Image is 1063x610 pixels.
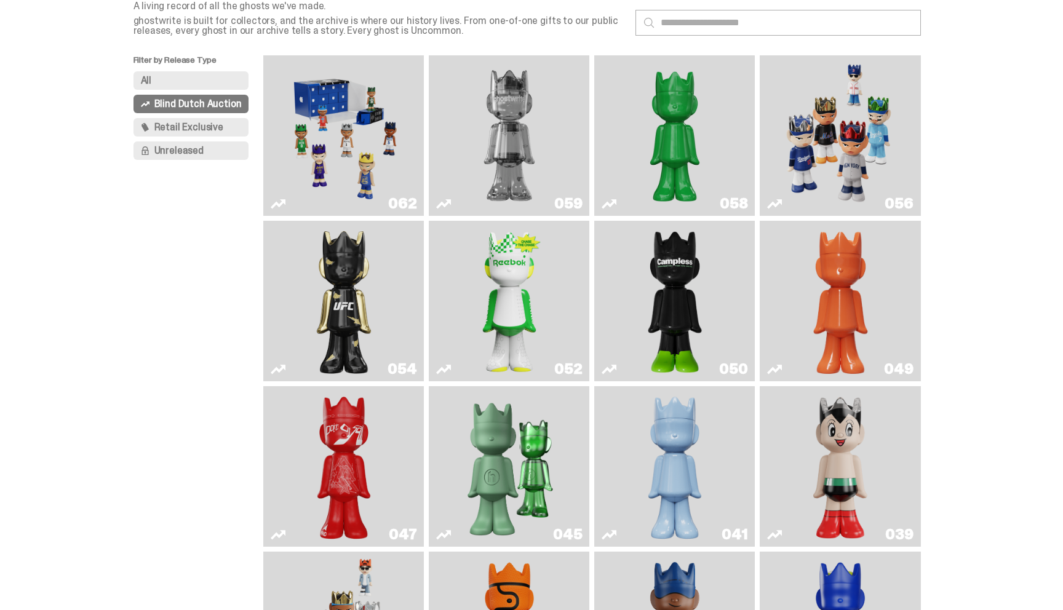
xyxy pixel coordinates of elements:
[271,391,416,542] a: Skip
[808,226,873,376] img: Schrödinger's ghost: Orange Vibe
[436,60,582,211] a: Two
[477,226,542,376] img: Court Victory
[133,1,626,11] p: A living record of all the ghosts we've made.
[767,226,913,376] a: Schrödinger's ghost: Orange Vibe
[642,391,707,542] img: Schrödinger's ghost: Winter Blue
[615,60,735,211] img: Schrödinger's ghost: Sunday Green
[133,55,264,71] p: Filter by Release Type
[720,196,747,211] div: 058
[154,146,204,156] span: Unreleased
[722,527,747,542] div: 041
[271,226,416,376] a: Ruby
[554,362,582,376] div: 052
[808,391,873,542] img: Astro Boy
[141,76,152,85] span: All
[133,141,249,160] button: Unreleased
[885,527,913,542] div: 039
[436,391,582,542] a: Present
[271,60,416,211] a: Game Face (2025)
[554,196,582,211] div: 059
[388,196,416,211] div: 062
[154,99,242,109] span: Blind Dutch Auction
[311,226,376,376] img: Ruby
[602,60,747,211] a: Schrödinger's ghost: Sunday Green
[884,362,913,376] div: 049
[388,362,416,376] div: 054
[133,71,249,90] button: All
[458,391,562,542] img: Present
[780,60,901,211] img: Game Face (2025)
[553,527,582,542] div: 045
[311,391,376,542] img: Skip
[449,60,570,211] img: Two
[885,196,913,211] div: 056
[133,95,249,113] button: Blind Dutch Auction
[602,391,747,542] a: Schrödinger's ghost: Winter Blue
[284,60,404,211] img: Game Face (2025)
[642,226,707,376] img: Campless
[154,122,223,132] span: Retail Exclusive
[602,226,747,376] a: Campless
[767,60,913,211] a: Game Face (2025)
[719,362,747,376] div: 050
[389,527,416,542] div: 047
[133,118,249,137] button: Retail Exclusive
[436,226,582,376] a: Court Victory
[133,16,626,36] p: ghostwrite is built for collectors, and the archive is where our history lives. From one-of-one g...
[767,391,913,542] a: Astro Boy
